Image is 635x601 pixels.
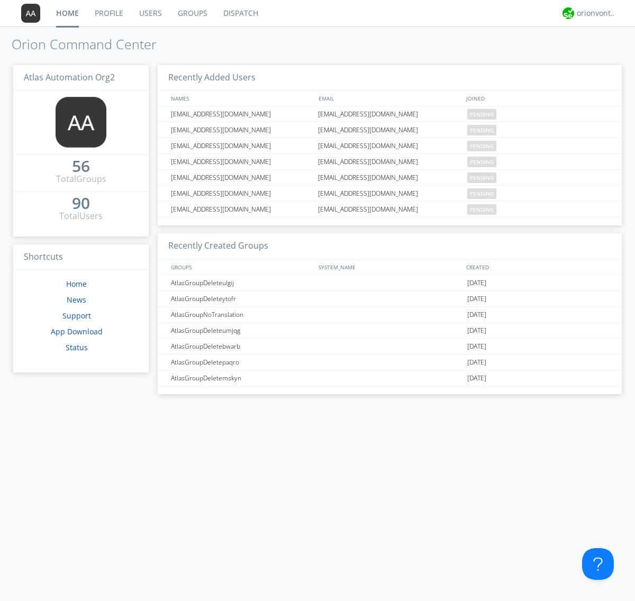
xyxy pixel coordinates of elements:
a: [EMAIL_ADDRESS][DOMAIN_NAME][EMAIL_ADDRESS][DOMAIN_NAME]pending [158,138,622,154]
a: [EMAIL_ADDRESS][DOMAIN_NAME][EMAIL_ADDRESS][DOMAIN_NAME]pending [158,202,622,217]
a: Support [62,311,91,321]
a: AtlasGroupDeleteulgij[DATE] [158,275,622,291]
div: AtlasGroupDeletebwarb [168,339,315,354]
div: [EMAIL_ADDRESS][DOMAIN_NAME] [315,202,465,217]
span: [DATE] [467,307,486,323]
img: 373638.png [21,4,40,23]
div: [EMAIL_ADDRESS][DOMAIN_NAME] [168,106,315,122]
div: 90 [72,198,90,208]
div: [EMAIL_ADDRESS][DOMAIN_NAME] [315,186,465,201]
div: [EMAIL_ADDRESS][DOMAIN_NAME] [315,170,465,185]
h3: Recently Created Groups [158,233,622,259]
div: [EMAIL_ADDRESS][DOMAIN_NAME] [168,202,315,217]
div: [EMAIL_ADDRESS][DOMAIN_NAME] [168,122,315,138]
a: [EMAIL_ADDRESS][DOMAIN_NAME][EMAIL_ADDRESS][DOMAIN_NAME]pending [158,106,622,122]
div: AtlasGroupDeletemskyn [168,370,315,386]
div: AtlasGroupDeleteulgij [168,275,315,290]
span: pending [467,172,496,183]
a: [EMAIL_ADDRESS][DOMAIN_NAME][EMAIL_ADDRESS][DOMAIN_NAME]pending [158,154,622,170]
a: News [67,295,86,305]
div: NAMES [168,90,313,106]
span: [DATE] [467,339,486,354]
a: AtlasGroupDeleteumjqg[DATE] [158,323,622,339]
div: AtlasGroupDeletepaqro [168,354,315,370]
span: Atlas Automation Org2 [24,71,115,83]
div: [EMAIL_ADDRESS][DOMAIN_NAME] [168,186,315,201]
div: Total Groups [56,173,106,185]
span: pending [467,188,496,199]
div: AtlasGroupDeleteytofr [168,291,315,306]
a: 90 [72,198,90,210]
div: [EMAIL_ADDRESS][DOMAIN_NAME] [315,122,465,138]
div: [EMAIL_ADDRESS][DOMAIN_NAME] [168,138,315,153]
div: AtlasGroupNoTranslation [168,307,315,322]
span: [DATE] [467,291,486,307]
div: [EMAIL_ADDRESS][DOMAIN_NAME] [168,154,315,169]
a: App Download [51,326,103,336]
a: AtlasGroupDeletebwarb[DATE] [158,339,622,354]
span: [DATE] [467,370,486,386]
span: pending [467,109,496,120]
span: [DATE] [467,275,486,291]
a: Home [66,279,87,289]
div: [EMAIL_ADDRESS][DOMAIN_NAME] [315,106,465,122]
h3: Shortcuts [13,244,149,270]
div: SYSTEM_NAME [316,259,464,275]
div: CREATED [464,259,612,275]
div: AtlasGroupDeleteumjqg [168,323,315,338]
div: Total Users [59,210,103,222]
img: 29d36aed6fa347d5a1537e7736e6aa13 [563,7,574,19]
a: [EMAIL_ADDRESS][DOMAIN_NAME][EMAIL_ADDRESS][DOMAIN_NAME]pending [158,170,622,186]
div: [EMAIL_ADDRESS][DOMAIN_NAME] [315,138,465,153]
a: 56 [72,161,90,173]
div: 56 [72,161,90,171]
a: AtlasGroupDeletepaqro[DATE] [158,354,622,370]
a: AtlasGroupDeleteytofr[DATE] [158,291,622,307]
div: GROUPS [168,259,313,275]
a: [EMAIL_ADDRESS][DOMAIN_NAME][EMAIL_ADDRESS][DOMAIN_NAME]pending [158,186,622,202]
div: orionvontas+atlas+automation+org2 [577,8,616,19]
span: pending [467,125,496,135]
a: AtlasGroupDeletemskyn[DATE] [158,370,622,386]
div: EMAIL [316,90,464,106]
a: Status [66,342,88,352]
div: JOINED [464,90,612,106]
a: [EMAIL_ADDRESS][DOMAIN_NAME][EMAIL_ADDRESS][DOMAIN_NAME]pending [158,122,622,138]
div: [EMAIL_ADDRESS][DOMAIN_NAME] [315,154,465,169]
h3: Recently Added Users [158,65,622,91]
a: AtlasGroupNoTranslation[DATE] [158,307,622,323]
span: pending [467,157,496,167]
span: [DATE] [467,354,486,370]
span: pending [467,141,496,151]
div: [EMAIL_ADDRESS][DOMAIN_NAME] [168,170,315,185]
img: 373638.png [56,97,106,148]
span: pending [467,204,496,215]
span: [DATE] [467,323,486,339]
iframe: Toggle Customer Support [582,548,614,580]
